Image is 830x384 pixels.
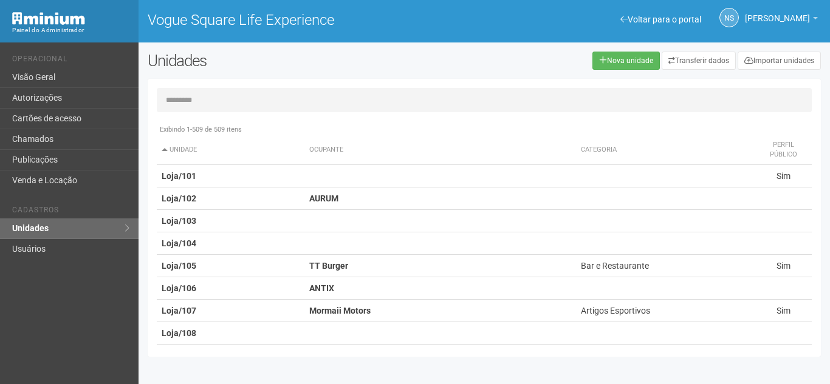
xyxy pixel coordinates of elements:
[12,55,129,67] li: Operacional
[777,171,791,181] span: Sim
[162,171,196,181] strong: Loja/101
[162,194,196,203] strong: Loja/102
[738,52,821,70] a: Importar unidades
[576,135,756,165] th: Categoria: activate to sort column ascending
[719,8,739,27] a: NS
[162,283,196,293] strong: Loja/106
[309,283,334,293] strong: ANTIX
[745,15,818,25] a: [PERSON_NAME]
[777,261,791,271] span: Sim
[157,124,812,135] div: Exibindo 1-509 de 509 itens
[162,306,196,315] strong: Loja/107
[777,306,791,315] span: Sim
[755,135,812,165] th: Perfil público: activate to sort column ascending
[304,135,576,165] th: Ocupante: activate to sort column ascending
[148,52,417,70] h2: Unidades
[309,261,348,271] strong: TT Burger
[662,52,736,70] a: Transferir dados
[576,300,756,322] td: Artigos Esportivos
[162,328,196,338] strong: Loja/108
[148,12,475,28] h1: Vogue Square Life Experience
[309,194,338,203] strong: AURUM
[162,261,196,271] strong: Loja/105
[745,2,810,23] span: Nicolle Silva
[592,52,660,70] a: Nova unidade
[576,255,756,277] td: Bar e Restaurante
[309,306,371,315] strong: Mormaii Motors
[12,206,129,218] li: Cadastros
[620,15,701,24] a: Voltar para o portal
[162,238,196,248] strong: Loja/104
[12,12,85,25] img: Minium
[162,216,196,226] strong: Loja/103
[12,25,129,36] div: Painel do Administrador
[157,135,305,165] th: Unidade: activate to sort column descending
